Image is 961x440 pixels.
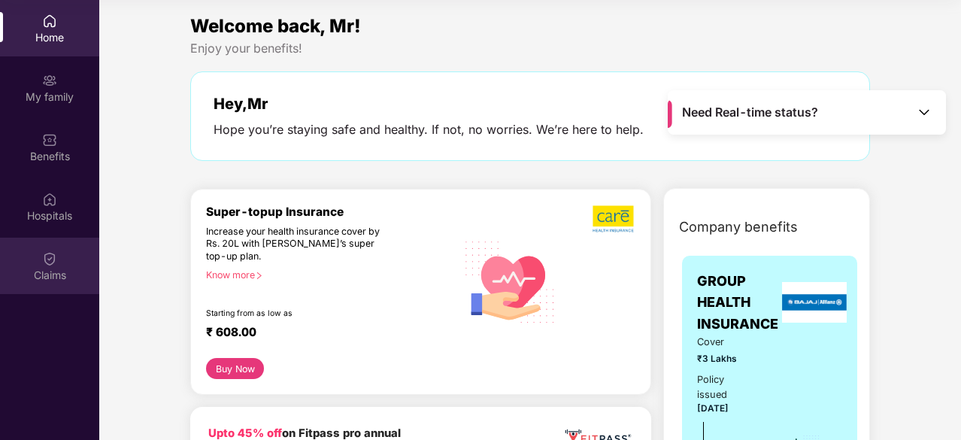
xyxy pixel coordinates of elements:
[697,403,729,414] span: [DATE]
[214,95,644,113] div: Hey, Mr
[682,105,818,120] span: Need Real-time status?
[456,226,564,335] img: svg+xml;base64,PHN2ZyB4bWxucz0iaHR0cDovL3d3dy53My5vcmcvMjAwMC9zdmciIHhtbG5zOnhsaW5rPSJodHRwOi8vd3...
[917,105,932,120] img: Toggle Icon
[593,205,635,233] img: b5dec4f62d2307b9de63beb79f102df3.png
[697,271,778,335] span: GROUP HEALTH INSURANCE
[206,205,456,219] div: Super-topup Insurance
[206,358,264,379] button: Buy Now
[206,269,447,280] div: Know more
[206,325,441,343] div: ₹ 608.00
[190,15,361,37] span: Welcome back, Mr!
[42,132,57,147] img: svg+xml;base64,PHN2ZyBpZD0iQmVuZWZpdHMiIHhtbG5zPSJodHRwOi8vd3d3LnczLm9yZy8yMDAwL3N2ZyIgd2lkdGg9Ij...
[42,251,57,266] img: svg+xml;base64,PHN2ZyBpZD0iQ2xhaW0iIHhtbG5zPSJodHRwOi8vd3d3LnczLm9yZy8yMDAwL3N2ZyIgd2lkdGg9IjIwIi...
[679,217,798,238] span: Company benefits
[42,192,57,207] img: svg+xml;base64,PHN2ZyBpZD0iSG9zcGl0YWxzIiB4bWxucz0iaHR0cDovL3d3dy53My5vcmcvMjAwMC9zdmciIHdpZHRoPS...
[42,14,57,29] img: svg+xml;base64,PHN2ZyBpZD0iSG9tZSIgeG1sbnM9Imh0dHA6Ly93d3cudzMub3JnLzIwMDAvc3ZnIiB3aWR0aD0iMjAiIG...
[208,426,282,440] b: Upto 45% off
[190,41,870,56] div: Enjoy your benefits!
[697,335,752,350] span: Cover
[206,226,392,263] div: Increase your health insurance cover by Rs. 20L with [PERSON_NAME]’s super top-up plan.
[697,372,752,402] div: Policy issued
[255,272,263,280] span: right
[782,282,847,323] img: insurerLogo
[697,352,752,366] span: ₹3 Lakhs
[206,308,393,319] div: Starting from as low as
[42,73,57,88] img: svg+xml;base64,PHN2ZyB3aWR0aD0iMjAiIGhlaWdodD0iMjAiIHZpZXdCb3g9IjAgMCAyMCAyMCIgZmlsbD0ibm9uZSIgeG...
[214,122,644,138] div: Hope you’re staying safe and healthy. If not, no worries. We’re here to help.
